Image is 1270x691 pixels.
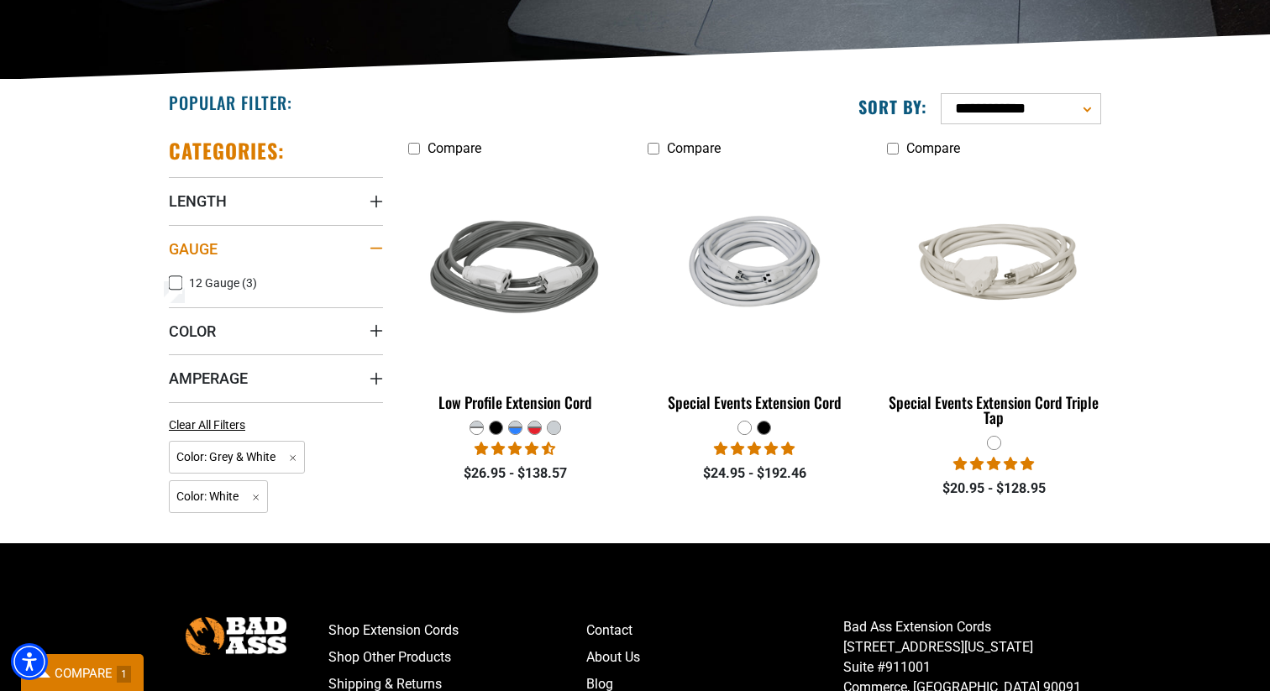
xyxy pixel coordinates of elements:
[169,191,227,211] span: Length
[328,644,586,671] a: Shop Other Products
[117,666,131,683] span: 1
[887,395,1101,425] div: Special Events Extension Cord Triple Tap
[169,448,305,464] a: Color: Grey & White
[169,480,268,513] span: Color: White
[667,140,721,156] span: Compare
[858,96,927,118] label: Sort by:
[408,463,622,484] div: $26.95 - $138.57
[169,354,383,401] summary: Amperage
[169,369,248,388] span: Amperage
[169,441,305,474] span: Color: Grey & White
[169,239,218,259] span: Gauge
[648,165,862,420] a: white Special Events Extension Cord
[55,666,113,681] span: COMPARE
[328,617,586,644] a: Shop Extension Cords
[714,441,795,457] span: 5.00 stars
[169,92,292,113] h2: Popular Filter:
[887,479,1101,499] div: $20.95 - $128.95
[408,165,622,420] a: grey & white Low Profile Extension Cord
[169,177,383,224] summary: Length
[169,418,245,432] span: Clear All Filters
[887,165,1101,435] a: white Special Events Extension Cord Triple Tap
[169,307,383,354] summary: Color
[189,277,257,289] span: 12 Gauge (3)
[953,456,1034,472] span: 5.00 stars
[169,138,285,164] h2: Categories:
[648,200,860,339] img: white
[169,488,268,504] a: Color: White
[586,644,844,671] a: About Us
[888,205,1099,334] img: white
[408,395,622,410] div: Low Profile Extension Cord
[906,140,960,156] span: Compare
[648,463,862,484] div: $24.95 - $192.46
[648,395,862,410] div: Special Events Extension Cord
[11,643,48,680] div: Accessibility Menu
[169,322,216,341] span: Color
[586,617,844,644] a: Contact
[475,441,555,457] span: 4.50 stars
[428,140,481,156] span: Compare
[169,225,383,272] summary: Gauge
[169,416,252,434] a: Clear All Filters
[186,617,286,655] img: Bad Ass Extension Cords
[410,173,622,366] img: grey & white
